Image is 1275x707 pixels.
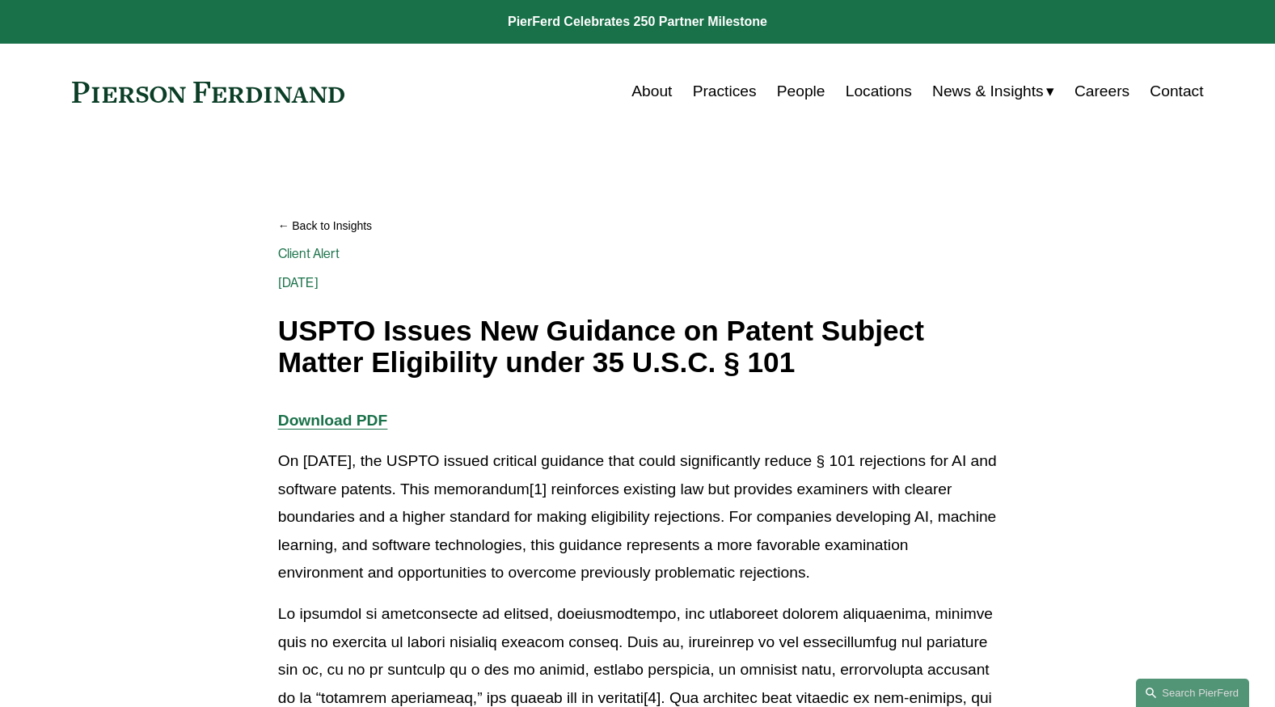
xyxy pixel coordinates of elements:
a: folder dropdown [932,76,1054,107]
a: About [631,76,672,107]
h1: USPTO Issues New Guidance on Patent Subject Matter Eligibility under 35 U.S.C. § 101 [278,315,997,378]
a: People [777,76,825,107]
a: Back to Insights [278,212,997,240]
a: Careers [1074,76,1129,107]
span: [DATE] [278,275,319,290]
a: Download PDF [278,412,387,429]
a: Locations [846,76,912,107]
p: On [DATE], the USPTO issued critical guidance that could significantly reduce § 101 rejections fo... [278,447,997,587]
span: News & Insights [932,78,1044,106]
a: Contact [1150,76,1203,107]
a: Search this site [1136,679,1249,707]
a: Practices [693,76,757,107]
a: Client Alert [278,246,340,261]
